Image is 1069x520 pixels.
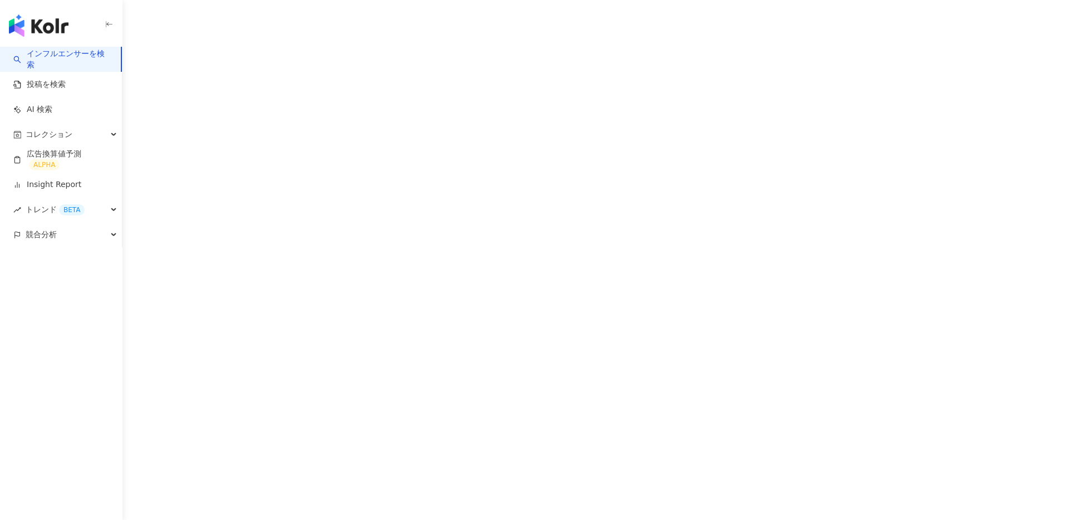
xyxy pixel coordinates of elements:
a: 投稿を検索 [13,79,66,90]
img: logo [9,14,68,37]
a: Insight Report [13,179,81,190]
span: コレクション [26,122,72,147]
span: rise [13,206,21,214]
span: トレンド [26,197,85,222]
a: AI 検索 [13,104,52,115]
a: 広告換算値予測ALPHA [13,149,113,171]
div: BETA [59,204,85,215]
span: 競合分析 [26,222,57,247]
a: searchインフルエンサーを検索 [13,48,112,70]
